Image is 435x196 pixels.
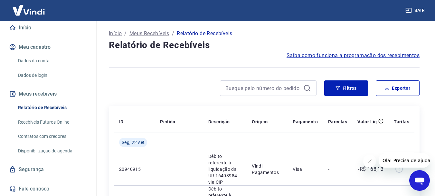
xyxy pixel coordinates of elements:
[328,119,347,125] p: Parcelas
[15,116,89,129] a: Recebíveis Futuros Online
[109,30,122,37] a: Início
[324,80,368,96] button: Filtros
[172,30,174,37] p: /
[8,182,89,196] a: Fale conosco
[363,155,376,168] iframe: Fechar mensagem
[8,0,50,20] img: Vindi
[293,166,318,172] p: Visa
[208,153,241,185] p: Débito referente à liquidação da UR 16408984 via CIP
[225,83,301,93] input: Busque pelo número do pedido
[15,54,89,67] a: Dados da conta
[328,166,347,172] p: -
[409,170,430,191] iframe: Botão para abrir a janela de mensagens
[15,130,89,143] a: Contratos com credores
[376,80,420,96] button: Exportar
[4,5,54,10] span: Olá! Precisa de ajuda?
[119,166,150,172] p: 20940915
[404,5,427,16] button: Sair
[124,30,127,37] p: /
[252,163,282,176] p: Vindi Pagamentos
[8,87,89,101] button: Meus recebíveis
[122,139,145,146] span: Seg, 22 set
[129,30,169,37] a: Meus Recebíveis
[15,69,89,82] a: Dados de login
[8,162,89,177] a: Segurança
[8,40,89,54] button: Meu cadastro
[293,119,318,125] p: Pagamento
[394,119,409,125] p: Tarifas
[119,119,124,125] p: ID
[160,119,175,125] p: Pedido
[287,52,420,59] a: Saiba como funciona a programação dos recebimentos
[15,101,89,114] a: Relatório de Recebíveis
[8,21,89,35] a: Início
[357,119,378,125] p: Valor Líq.
[379,153,430,168] iframe: Mensagem da empresa
[252,119,268,125] p: Origem
[208,119,230,125] p: Descrição
[15,144,89,158] a: Disponibilização de agenda
[177,30,232,37] p: Relatório de Recebíveis
[109,39,420,52] h4: Relatório de Recebíveis
[358,165,383,173] p: -R$ 168,13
